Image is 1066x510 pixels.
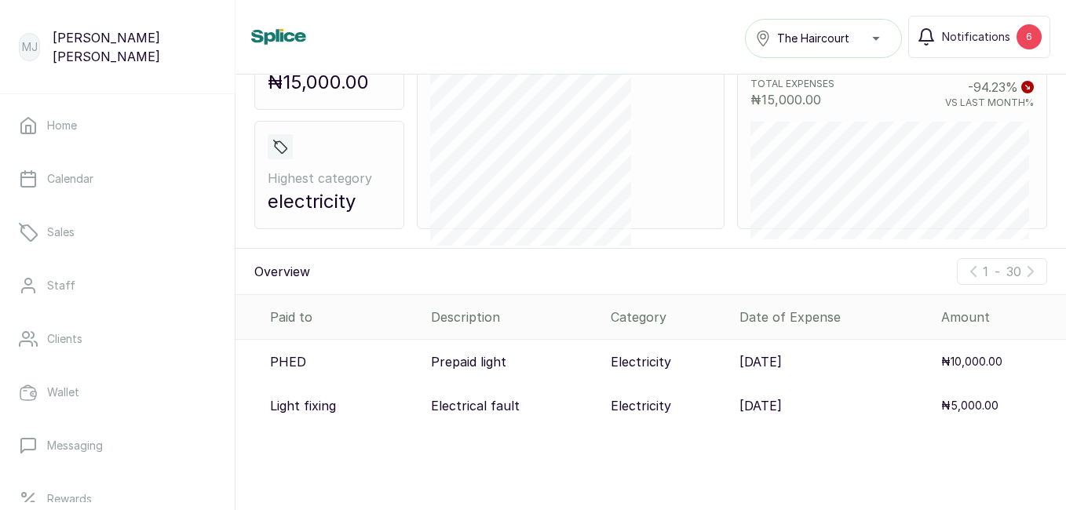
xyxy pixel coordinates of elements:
[431,308,598,326] div: Description
[908,16,1050,58] button: Notifications6
[47,438,103,454] p: Messaging
[941,398,998,413] p: ₦5,000.00
[941,308,1060,326] div: Amount
[750,90,834,109] p: ₦15,000.00
[47,384,79,400] p: Wallet
[739,308,929,326] div: Date of Expense
[47,171,93,187] p: Calendar
[254,262,310,281] p: Overview
[739,396,782,415] p: [DATE]
[268,169,391,188] p: Highest category
[13,317,222,361] a: Clients
[945,97,1034,109] p: VS LAST MONTH%
[270,396,336,415] p: Light fixing
[13,210,222,254] a: Sales
[611,308,728,326] div: Category
[47,491,92,507] p: Rewards
[745,19,902,58] button: The Haircourt
[13,104,222,148] a: Home
[13,424,222,468] a: Messaging
[995,262,1000,281] p: -
[942,29,1010,45] span: Notifications
[22,39,38,55] p: MJ
[268,68,391,97] p: ₦15,000.00
[431,396,520,415] p: Electrical fault
[968,78,1018,97] span: -94.23 %
[750,78,834,90] p: TOTAL EXPENSES
[611,396,671,415] p: Electricity
[941,354,1002,370] p: ₦10,000.00
[1006,262,1021,281] p: 30
[13,264,222,308] a: Staff
[53,28,216,66] p: [PERSON_NAME] [PERSON_NAME]
[270,352,306,371] p: PHED
[47,278,75,293] p: Staff
[1017,24,1042,49] div: 6
[13,370,222,414] a: Wallet
[47,224,75,240] p: Sales
[611,352,671,371] p: Electricity
[268,188,391,216] p: electricity
[47,331,82,347] p: Clients
[739,352,782,371] p: [DATE]
[270,308,418,326] div: Paid to
[431,352,506,371] p: Prepaid light
[13,157,222,201] a: Calendar
[777,31,849,46] span: The Haircourt
[983,262,988,281] p: 1
[47,118,77,133] p: Home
